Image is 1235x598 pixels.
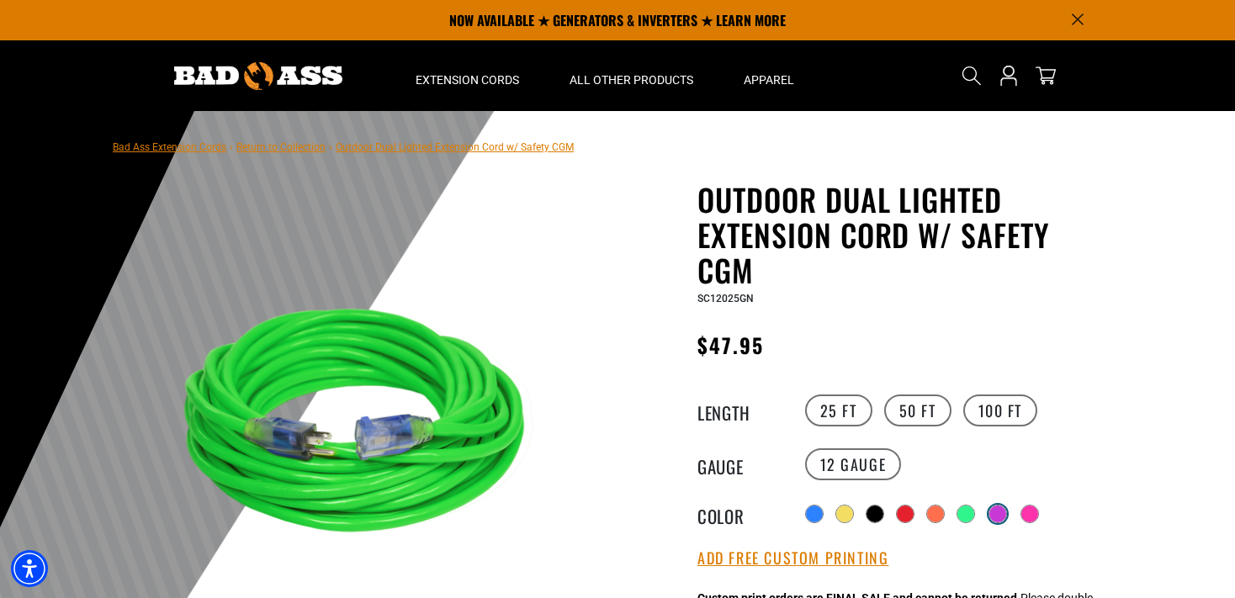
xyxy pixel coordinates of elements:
span: › [329,141,332,153]
label: 12 Gauge [805,448,902,480]
legend: Length [697,400,782,421]
summary: All Other Products [544,40,718,111]
button: Add Free Custom Printing [697,549,888,568]
label: 100 FT [963,394,1038,426]
span: SC12025GN [697,293,754,304]
legend: Color [697,503,782,525]
span: Outdoor Dual Lighted Extension Cord w/ Safety CGM [336,141,574,153]
div: Accessibility Menu [11,550,48,587]
label: 25 FT [805,394,872,426]
span: › [230,141,233,153]
img: Bad Ass Extension Cords [174,62,342,90]
span: Apparel [744,72,794,87]
span: All Other Products [570,72,693,87]
a: Open this option [995,40,1022,111]
a: cart [1032,66,1059,86]
span: $47.95 [697,330,764,360]
a: Bad Ass Extension Cords [113,141,226,153]
label: 50 FT [884,394,951,426]
h1: Outdoor Dual Lighted Extension Cord w/ Safety CGM [697,182,1110,288]
a: Return to Collection [236,141,326,153]
summary: Extension Cords [390,40,544,111]
summary: Apparel [718,40,819,111]
nav: breadcrumbs [113,136,574,156]
summary: Search [958,62,985,89]
span: Extension Cords [416,72,519,87]
legend: Gauge [697,453,782,475]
